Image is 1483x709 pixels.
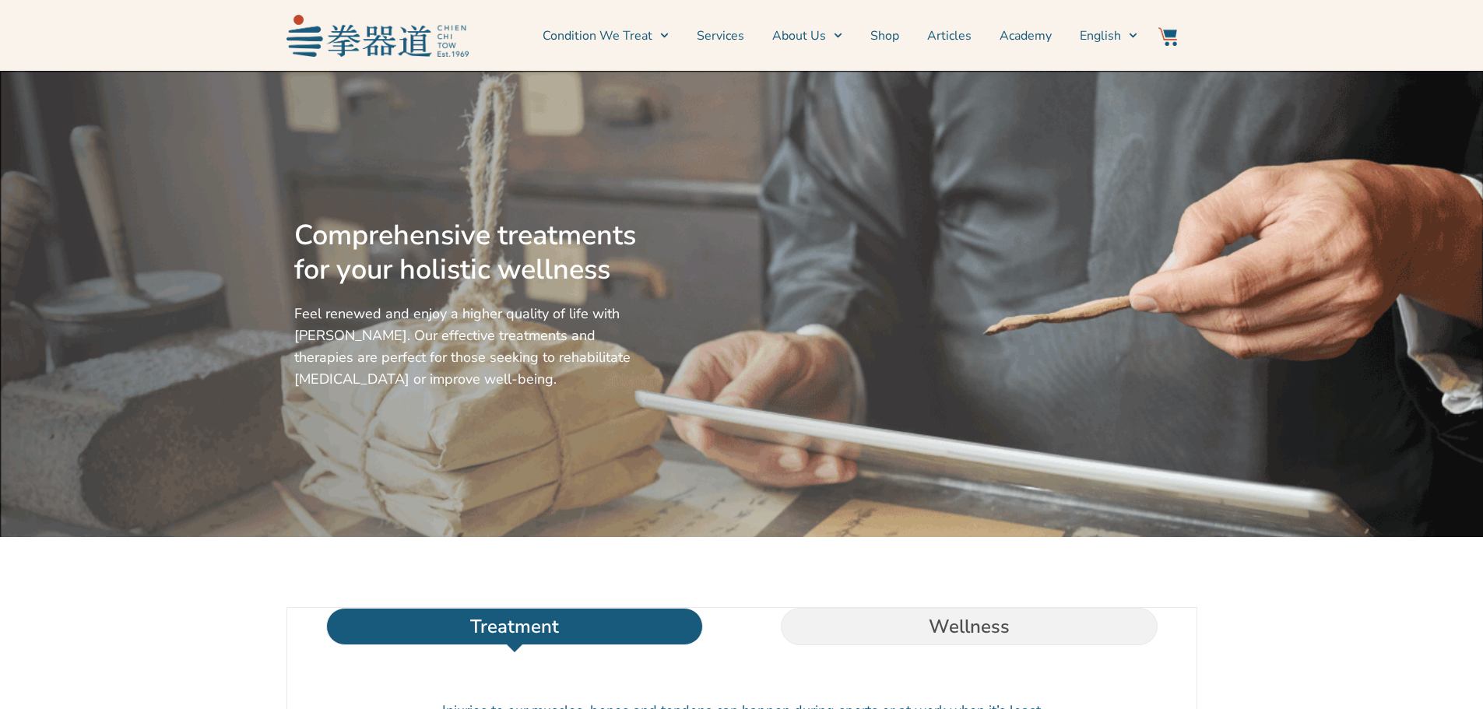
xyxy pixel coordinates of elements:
[294,219,643,287] h2: Comprehensive treatments for your holistic wellness
[870,16,899,55] a: Shop
[1000,16,1052,55] a: Academy
[1158,27,1177,46] img: Website Icon-03
[294,303,643,390] p: Feel renewed and enjoy a higher quality of life with [PERSON_NAME]. Our effective treatments and ...
[476,16,1138,55] nav: Menu
[772,16,842,55] a: About Us
[697,16,744,55] a: Services
[1080,16,1137,55] a: English
[1080,26,1121,45] span: English
[543,16,669,55] a: Condition We Treat
[927,16,972,55] a: Articles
